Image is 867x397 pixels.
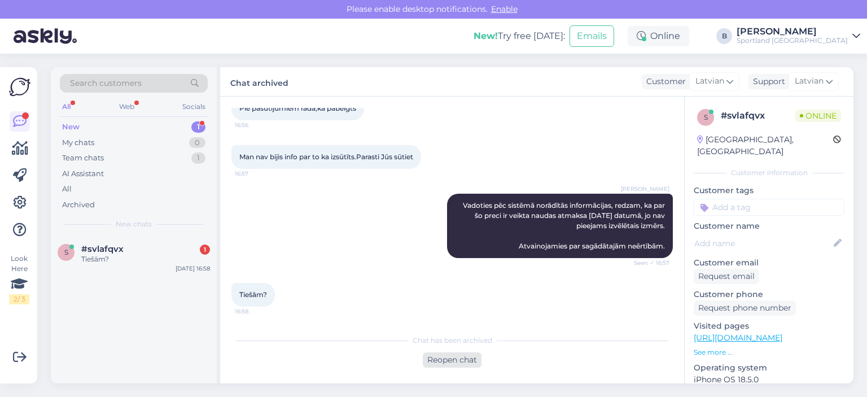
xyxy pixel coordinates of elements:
[239,104,356,112] span: Pie pasūtījumiem rāda,ka pabeigts
[62,199,95,211] div: Archived
[737,27,848,36] div: [PERSON_NAME]
[239,290,267,299] span: Tiešām?
[795,75,824,88] span: Latvian
[695,75,724,88] span: Latvian
[694,300,796,316] div: Request phone number
[694,185,844,197] p: Customer tags
[191,152,205,164] div: 1
[694,347,844,357] p: See more ...
[474,29,565,43] div: Try free [DATE]:
[62,168,104,180] div: AI Assistant
[180,99,208,114] div: Socials
[621,185,669,193] span: [PERSON_NAME]
[176,264,210,273] div: [DATE] 16:58
[570,25,614,47] button: Emails
[81,244,124,254] span: #svlafqvx
[642,76,686,88] div: Customer
[64,248,68,256] span: s
[716,28,732,44] div: B
[62,152,104,164] div: Team chats
[70,77,142,89] span: Search customers
[704,113,708,121] span: s
[694,362,844,374] p: Operating system
[694,257,844,269] p: Customer email
[413,335,492,346] span: Chat has been archived
[230,74,288,89] label: Chat archived
[694,374,844,386] p: iPhone OS 18.5.0
[463,201,667,250] span: Vadoties pēc sistēmā norādītās informācijas, redzam, ka par šo preci ir veikta naudas atmaksa [DA...
[627,259,669,267] span: Seen ✓ 16:57
[81,254,210,264] div: Tiešām?
[9,76,30,98] img: Askly Logo
[628,26,689,46] div: Online
[423,352,481,368] div: Reopen chat
[694,320,844,332] p: Visited pages
[737,27,860,45] a: [PERSON_NAME]Sportland [GEOGRAPHIC_DATA]
[60,99,73,114] div: All
[697,134,833,158] div: [GEOGRAPHIC_DATA], [GEOGRAPHIC_DATA]
[694,168,844,178] div: Customer information
[795,110,841,122] span: Online
[474,30,498,41] b: New!
[748,76,785,88] div: Support
[488,4,521,14] span: Enable
[9,254,29,304] div: Look Here
[62,184,72,195] div: All
[9,294,29,304] div: 2 / 3
[116,219,152,229] span: New chats
[62,137,94,149] div: My chats
[200,245,210,255] div: 1
[235,169,277,178] span: 16:57
[62,121,80,133] div: New
[737,36,848,45] div: Sportland [GEOGRAPHIC_DATA]
[239,152,413,161] span: Man nav bijis info par to ka izsūtīts.Parasti Jūs sūtiet
[694,220,844,232] p: Customer name
[189,137,205,149] div: 0
[694,199,844,216] input: Add a tag
[117,99,137,114] div: Web
[235,121,277,129] span: 16:56
[694,333,782,343] a: [URL][DOMAIN_NAME]
[191,121,205,133] div: 1
[694,289,844,300] p: Customer phone
[721,109,795,123] div: # svlafqvx
[694,237,831,250] input: Add name
[235,307,277,316] span: 16:58
[694,269,759,284] div: Request email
